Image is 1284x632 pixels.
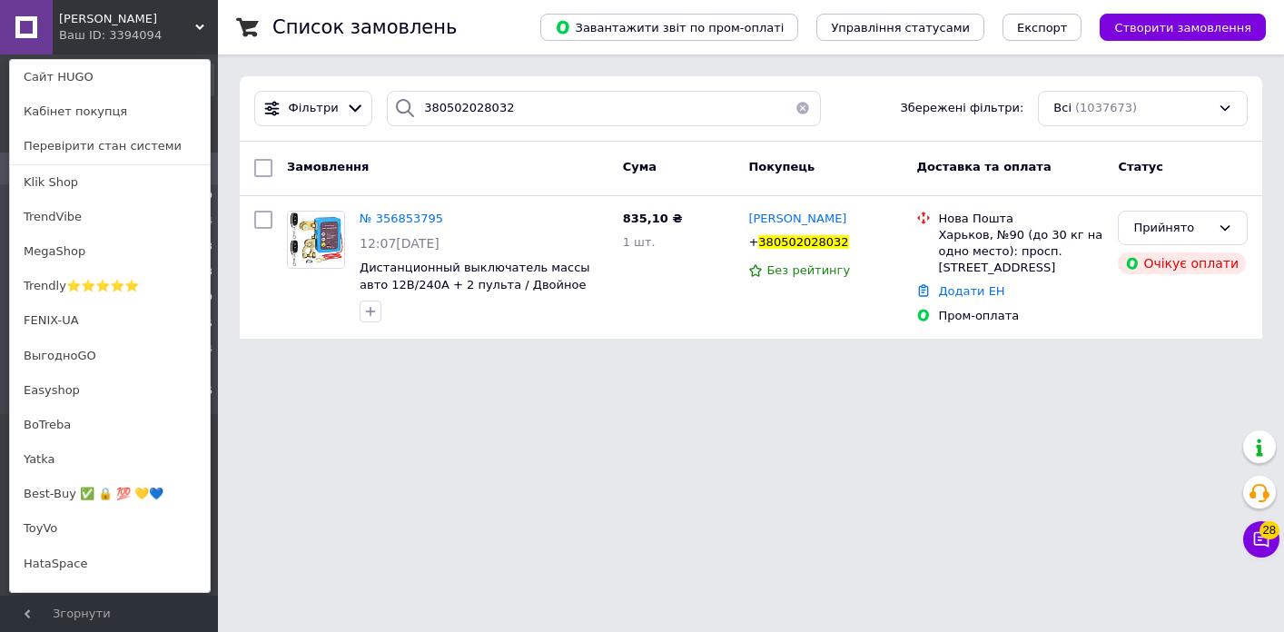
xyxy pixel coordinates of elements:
[10,511,210,546] a: ToyVo
[900,100,1023,117] span: Збережені фільтри:
[938,227,1103,277] div: Харьков, №90 (до 30 кг на одно место): просп. [STREET_ADDRESS]
[10,581,210,616] a: BeSimple
[10,303,210,338] a: FENIX-UA
[1243,521,1279,558] button: Чат з покупцем28
[387,91,820,126] input: Пошук за номером замовлення, ПІБ покупця, номером телефону, Email, номером накладної
[10,129,210,163] a: Перевірити стан системи
[10,165,210,200] a: Klik Shop
[10,442,210,477] a: Yatka
[360,261,590,325] a: Дистанционный выключатель массы авто 12В/240A + 2 пульта / Двойное реле отключения автомобильной ...
[748,235,758,249] span: +
[272,16,457,38] h1: Список замовлень
[10,60,210,94] a: Сайт HUGO
[287,160,369,173] span: Замовлення
[360,236,440,251] span: 12:07[DATE]
[10,373,210,408] a: Easyshop
[1075,101,1137,114] span: (1037673)
[287,211,345,269] a: Фото товару
[623,160,657,173] span: Cума
[1053,100,1072,117] span: Всі
[10,408,210,442] a: BoTreba
[10,547,210,581] a: HataSpace
[289,100,339,117] span: Фільтри
[360,212,443,225] a: № 356853795
[1133,219,1210,238] div: Прийнято
[1259,521,1279,539] span: 28
[785,91,821,126] button: Очистить
[1003,14,1082,41] button: Експорт
[59,27,135,44] div: Ваш ID: 3394094
[1017,21,1068,35] span: Експорт
[766,263,850,277] span: Без рейтингу
[938,308,1103,324] div: Пром-оплата
[623,212,683,225] span: 835,10 ₴
[748,211,846,228] a: [PERSON_NAME]
[1118,252,1246,274] div: Очікує оплати
[288,212,344,268] img: Фото товару
[748,160,815,173] span: Покупець
[758,235,848,249] span: 380502028032
[831,21,970,35] span: Управління статусами
[938,211,1103,227] div: Нова Пошта
[59,11,195,27] span: HUGO
[10,200,210,234] a: TrendVibe
[1100,14,1266,41] button: Створити замовлення
[748,212,846,225] span: [PERSON_NAME]
[623,235,656,249] span: 1 шт.
[816,14,984,41] button: Управління статусами
[10,234,210,269] a: MegaShop
[1114,21,1251,35] span: Створити замовлення
[10,339,210,373] a: ВыгодноGO
[938,284,1004,298] a: Додати ЕН
[10,94,210,129] a: Кабінет покупця
[1118,160,1163,173] span: Статус
[10,477,210,511] a: Best-Buy ✅ 🔒 💯 💛💙
[1082,20,1266,34] a: Створити замовлення
[555,19,784,35] span: Завантажити звіт по пром-оплаті
[540,14,798,41] button: Завантажити звіт по пром-оплаті
[916,160,1051,173] span: Доставка та оплата
[10,269,210,303] a: Trendly⭐⭐⭐⭐⭐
